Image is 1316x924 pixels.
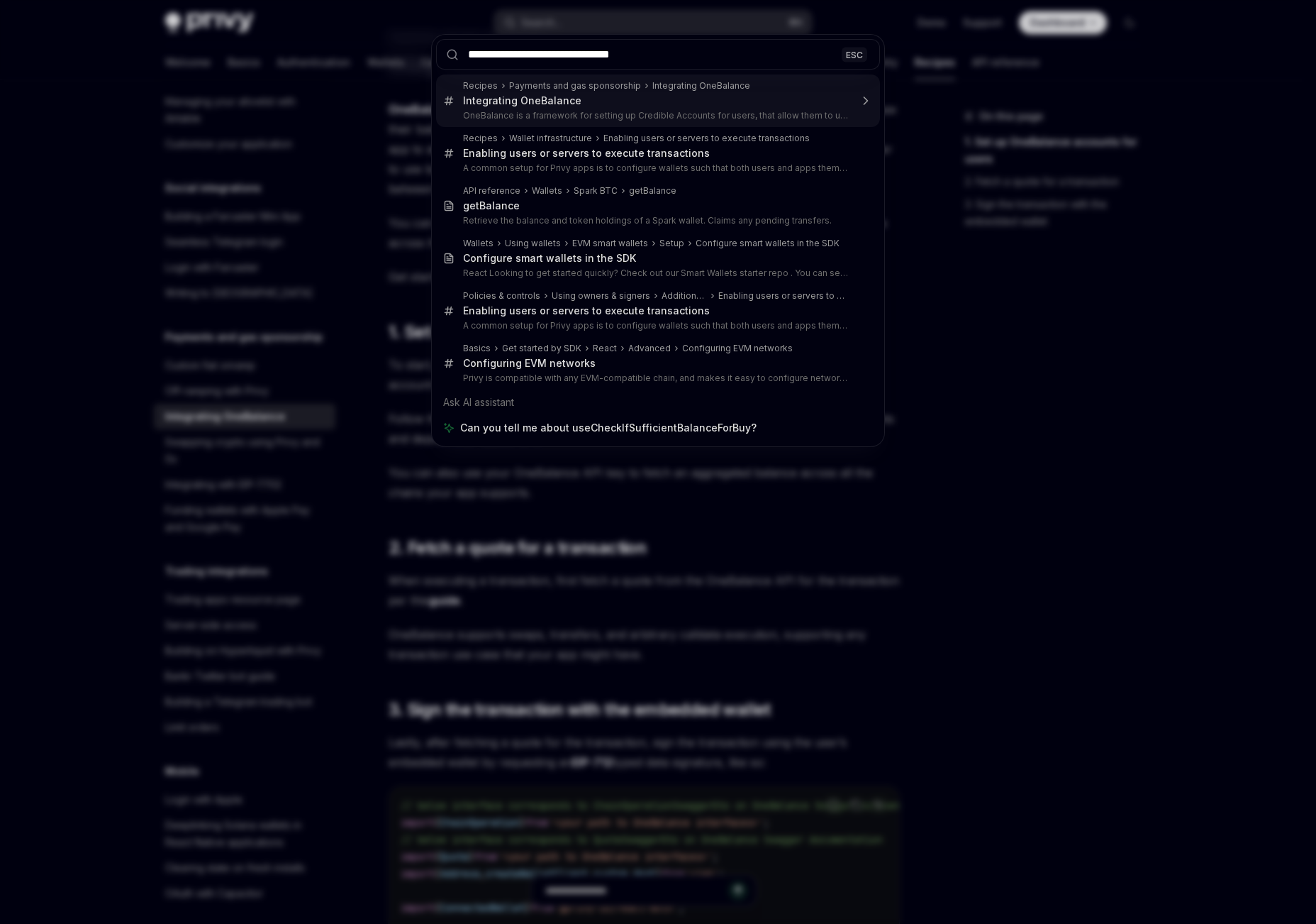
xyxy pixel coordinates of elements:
[463,80,498,92] div: Recipes
[629,185,676,197] div: getBalance
[463,238,493,249] div: Wallets
[463,110,850,121] p: OneBalance is a framework for setting up Credible Accounts for users, that allow them to use their b
[463,252,636,265] div: Configure smart wallets in the SDK
[682,343,793,354] div: Configuring EVM networks
[603,133,810,144] div: Enabling users or servers to execute transactions
[842,47,867,62] div: ESC
[502,343,581,354] div: Get started by SDK
[463,163,850,174] p: A common setup for Privy apps is to configure wallets such that both users and apps themselves can e
[463,268,850,279] p: React Looking to get started quickly? Check out our Smart Wallets starter repo . You can see a depl
[718,290,850,302] div: Enabling users or servers to execute transactions
[532,185,562,197] div: Wallets
[505,238,561,249] div: Using wallets
[463,185,520,197] div: API reference
[572,238,648,249] div: EVM smart wallets
[509,80,641,92] div: Payments and gas sponsorship
[463,320,850,331] p: A common setup for Privy apps is to configure wallets such that both users and apps themselves can e
[463,290,540,302] div: Policies & controls
[463,373,850,384] p: Privy is compatible with any EVM-compatible chain, and makes it easy to configure networks for your
[463,199,520,212] div: getBalance
[628,343,671,354] div: Advanced
[552,290,650,302] div: Using owners & signers
[652,80,750,92] div: Integrating OneBalance
[436,390,880,415] div: Ask AI assistant
[662,290,707,302] div: Additional signers
[659,238,684,249] div: Setup
[463,343,491,354] div: Basics
[593,343,617,354] div: React
[463,94,581,107] div: Integrating OneBalance
[509,133,592,144] div: Wallet infrastructure
[696,238,840,249] div: Configure smart wallets in the SDK
[460,421,757,435] span: Can you tell me about useCheckIfSufficientBalanceForBuy?
[463,133,498,144] div: Recipes
[463,357,596,370] div: Configuring EVM networks
[463,215,850,226] p: Retrieve the balance and token holdings of a Spark wallet. Claims any pending transfers.
[463,147,710,160] div: Enabling users or servers to execute transactions
[574,185,618,197] div: Spark BTC
[463,304,710,317] div: Enabling users or servers to execute transactions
